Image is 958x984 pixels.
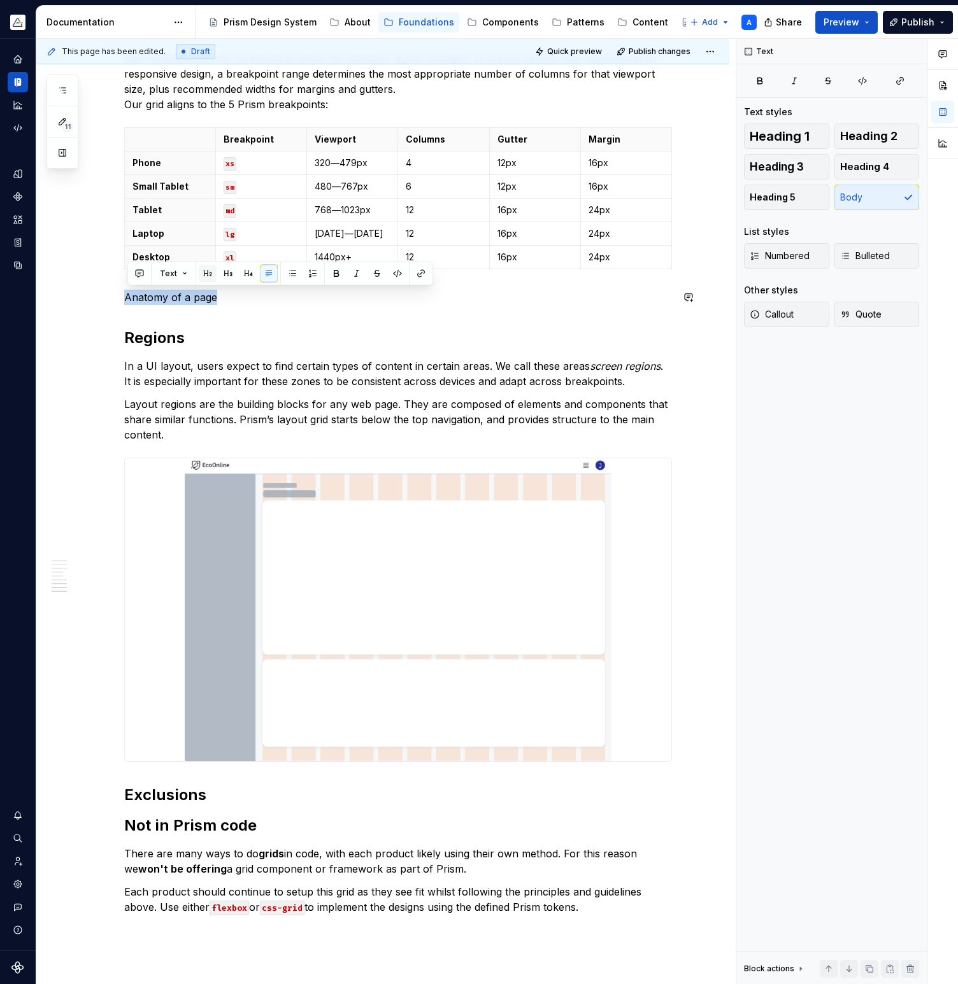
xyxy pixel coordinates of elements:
span: Heading 4 [840,160,889,173]
p: Small Tablet [132,180,208,193]
span: Bulleted [840,250,890,262]
button: Callout [744,302,829,327]
a: Storybook stories [8,232,28,253]
a: Settings [8,874,28,894]
a: Home [8,49,28,69]
a: Invite team [8,851,28,871]
p: 12 [406,227,481,240]
span: This page has been edited. [62,46,166,57]
div: Patterns [567,16,604,29]
em: screen regions [590,360,661,372]
p: Anatomy of a page [124,290,672,305]
p: 16px [497,204,573,216]
p: 16px [497,251,573,264]
div: List styles [744,225,789,238]
div: Content [633,16,668,29]
strong: Gutter [497,134,527,144]
p: Tablet [132,204,208,216]
span: 11 [62,122,73,132]
a: Code automation [8,118,28,138]
strong: grids [259,847,284,860]
p: 1440px+ [315,251,390,264]
button: Add [686,13,734,31]
div: Other styles [744,284,798,297]
button: Numbered [744,243,829,269]
p: [DATE]—[DATE] [315,227,390,240]
p: 480—767px [315,180,390,193]
div: Block actions [744,960,806,978]
span: Heading 3 [750,160,804,173]
a: Content [612,12,673,32]
button: Heading 3 [744,154,829,179]
a: Assets [8,209,28,230]
button: Contact support [8,897,28,917]
code: sm [224,181,236,194]
div: About [345,16,371,29]
span: Numbered [750,250,810,262]
a: Data sources [8,255,28,276]
button: Publish [883,11,953,34]
p: 16px [589,157,664,169]
p: 16px [589,180,664,193]
code: lg [224,228,236,241]
code: xs [224,157,236,171]
div: Notifications [8,805,28,826]
span: Quote [840,308,882,321]
div: A [747,17,752,27]
p: Laptop [132,227,208,240]
a: Components [8,186,28,207]
span: Quick preview [547,46,602,57]
span: Draft [191,46,210,57]
p: 24px [589,204,664,216]
p: 6 [406,180,481,193]
span: Callout [750,308,794,321]
a: Design tokens [8,164,28,184]
p: 12 [406,204,481,216]
div: Search ⌘K [8,828,28,848]
code: css-grid [260,901,304,915]
button: Preview [815,11,878,34]
code: md [224,204,236,218]
h2: Exclusions [124,785,672,805]
svg: Supernova Logo [11,961,24,974]
div: Foundations [399,16,454,29]
img: 933d721a-f27f-49e1-b294-5bdbb476d662.png [10,15,25,30]
span: Add [702,17,718,27]
span: Publish changes [629,46,690,57]
button: Quote [834,302,920,327]
p: 12 [406,251,481,264]
p: 12px [497,157,573,169]
button: Text [154,265,193,283]
a: Patterns [547,12,610,32]
strong: Viewport [315,134,356,144]
span: Publish [901,16,934,29]
p: Desktop [132,251,208,264]
a: Foundations [378,12,459,32]
h2: Regions [124,328,672,348]
p: Each product should continue to setup this grid as they see fit whilst following the principles a... [124,884,672,915]
button: Bulleted [834,243,920,269]
span: Heading 1 [750,130,810,143]
a: Analytics [8,95,28,115]
button: Heading 4 [834,154,920,179]
code: flexbox [210,901,249,915]
strong: Breakpoint [224,134,274,144]
a: Contact Us [676,12,750,32]
p: 320—479px [315,157,390,169]
p: There are many ways to do in code, with each product likely using their own method. For this reas... [124,846,672,876]
div: Page tree [203,10,683,35]
div: Components [482,16,539,29]
p: Phone [132,157,208,169]
a: Components [462,12,544,32]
